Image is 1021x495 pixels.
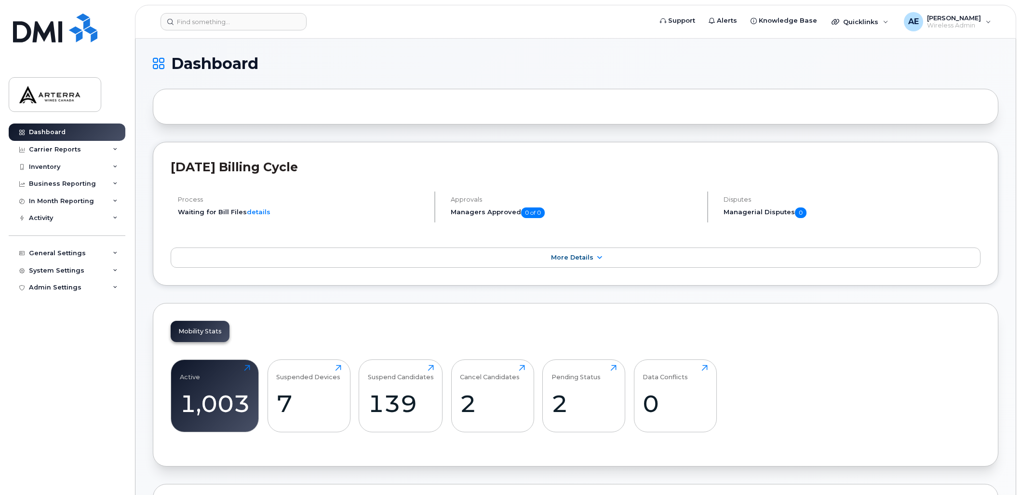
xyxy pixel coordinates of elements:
[795,207,806,218] span: 0
[368,365,434,381] div: Suspend Candidates
[460,389,525,418] div: 2
[368,365,434,426] a: Suspend Candidates139
[551,389,617,418] div: 2
[180,389,250,418] div: 1,003
[178,196,426,203] h4: Process
[180,365,200,381] div: Active
[451,207,699,218] h5: Managers Approved
[724,196,981,203] h4: Disputes
[276,365,341,426] a: Suspended Devices7
[551,254,593,261] span: More Details
[276,365,340,381] div: Suspended Devices
[276,389,341,418] div: 7
[551,365,617,426] a: Pending Status2
[521,207,545,218] span: 0 of 0
[178,207,426,217] li: Waiting for Bill Files
[551,365,601,381] div: Pending Status
[171,56,258,71] span: Dashboard
[247,208,270,216] a: details
[368,389,434,418] div: 139
[171,160,981,174] h2: [DATE] Billing Cycle
[724,207,981,218] h5: Managerial Disputes
[460,365,525,426] a: Cancel Candidates2
[451,196,699,203] h4: Approvals
[643,389,708,418] div: 0
[643,365,708,426] a: Data Conflicts0
[180,365,250,426] a: Active1,003
[643,365,688,381] div: Data Conflicts
[460,365,520,381] div: Cancel Candidates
